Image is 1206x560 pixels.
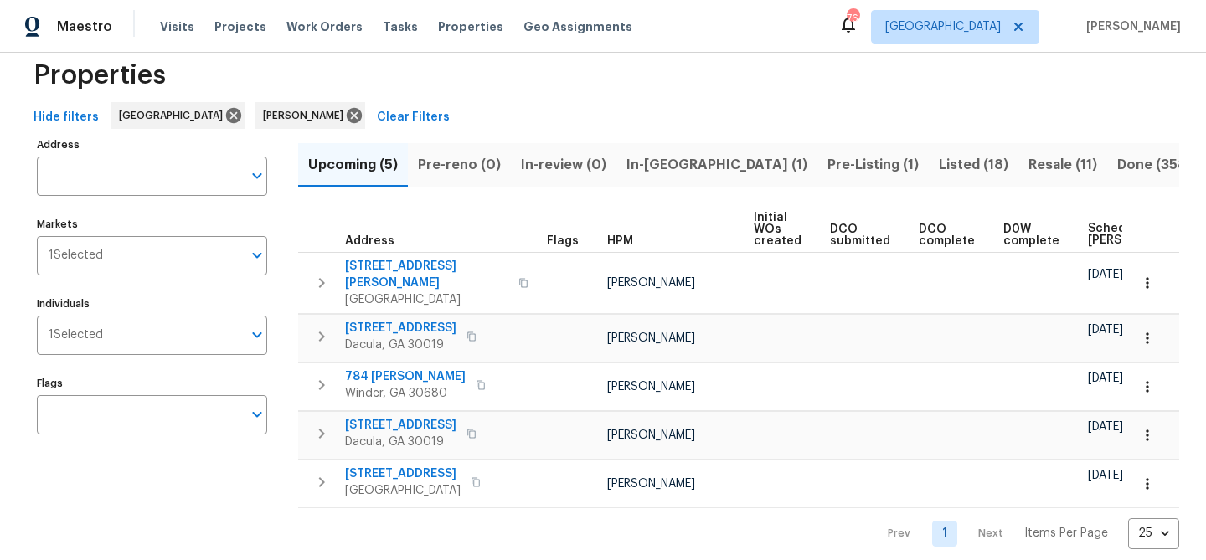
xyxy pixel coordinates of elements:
[111,102,245,129] div: [GEOGRAPHIC_DATA]
[255,102,365,129] div: [PERSON_NAME]
[523,18,632,35] span: Geo Assignments
[245,164,269,188] button: Open
[847,10,858,27] div: 76
[827,153,919,177] span: Pre-Listing (1)
[830,223,890,247] span: DCO submitted
[160,18,194,35] span: Visits
[33,107,99,128] span: Hide filters
[345,337,456,353] span: Dacula, GA 30019
[607,235,633,247] span: HPM
[345,235,394,247] span: Address
[1117,153,1192,177] span: Done (358)
[607,332,695,344] span: [PERSON_NAME]
[1080,18,1181,35] span: [PERSON_NAME]
[345,291,508,308] span: [GEOGRAPHIC_DATA]
[1088,324,1123,336] span: [DATE]
[383,21,418,33] span: Tasks
[418,153,501,177] span: Pre-reno (0)
[37,219,267,229] label: Markets
[626,153,807,177] span: In-[GEOGRAPHIC_DATA] (1)
[607,478,695,490] span: [PERSON_NAME]
[1128,511,1179,555] div: 25
[57,18,112,35] span: Maestro
[345,434,456,450] span: Dacula, GA 30019
[1088,421,1123,433] span: [DATE]
[119,107,229,124] span: [GEOGRAPHIC_DATA]
[245,244,269,267] button: Open
[214,18,266,35] span: Projects
[1088,470,1123,481] span: [DATE]
[1024,525,1108,542] p: Items Per Page
[1088,269,1123,280] span: [DATE]
[37,299,267,309] label: Individuals
[33,67,166,84] span: Properties
[438,18,503,35] span: Properties
[547,235,579,247] span: Flags
[1088,372,1123,384] span: [DATE]
[1088,223,1183,246] span: Scheduled [PERSON_NAME]
[939,153,1008,177] span: Listed (18)
[1028,153,1097,177] span: Resale (11)
[377,107,450,128] span: Clear Filters
[1003,223,1059,247] span: D0W complete
[37,378,267,388] label: Flags
[345,465,461,482] span: [STREET_ADDRESS]
[308,153,398,177] span: Upcoming (5)
[345,482,461,499] span: [GEOGRAPHIC_DATA]
[872,518,1179,549] nav: Pagination Navigation
[245,403,269,426] button: Open
[263,107,350,124] span: [PERSON_NAME]
[370,102,456,133] button: Clear Filters
[932,521,957,547] a: Goto page 1
[345,417,456,434] span: [STREET_ADDRESS]
[49,328,103,342] span: 1 Selected
[245,323,269,347] button: Open
[286,18,363,35] span: Work Orders
[49,249,103,263] span: 1 Selected
[37,140,267,150] label: Address
[607,381,695,393] span: [PERSON_NAME]
[27,102,106,133] button: Hide filters
[345,258,508,291] span: [STREET_ADDRESS][PERSON_NAME]
[607,429,695,441] span: [PERSON_NAME]
[345,385,466,402] span: Winder, GA 30680
[345,320,456,337] span: [STREET_ADDRESS]
[754,212,801,247] span: Initial WOs created
[521,153,606,177] span: In-review (0)
[919,223,975,247] span: DCO complete
[607,277,695,289] span: [PERSON_NAME]
[885,18,1001,35] span: [GEOGRAPHIC_DATA]
[345,368,466,385] span: 784 [PERSON_NAME]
